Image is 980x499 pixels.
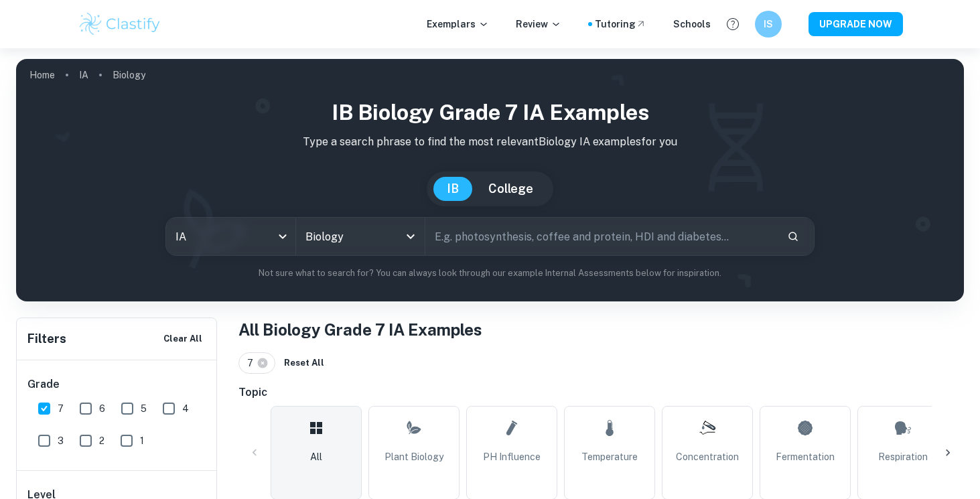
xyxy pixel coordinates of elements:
a: Home [29,66,55,84]
span: 3 [58,433,64,448]
p: Type a search phrase to find the most relevant Biology IA examples for you [27,134,953,150]
span: Fermentation [776,449,835,464]
h6: Topic [238,384,964,401]
span: 1 [140,433,144,448]
a: Tutoring [595,17,646,31]
button: Help and Feedback [721,13,744,35]
h1: IB Biology Grade 7 IA examples [27,96,953,129]
span: Plant Biology [384,449,443,464]
img: Clastify logo [78,11,163,38]
p: Exemplars [427,17,489,31]
span: Respiration [878,449,928,464]
span: All [310,449,322,464]
button: IB [433,177,472,201]
p: Biology [113,68,145,82]
h1: All Biology Grade 7 IA Examples [238,317,964,342]
button: Search [782,225,804,248]
button: Reset All [281,353,328,373]
h6: Grade [27,376,207,393]
h6: IS [760,17,776,31]
span: 2 [99,433,104,448]
button: Open [401,227,420,246]
a: IA [79,66,88,84]
h6: Filters [27,330,66,348]
span: Temperature [581,449,638,464]
button: IS [755,11,782,38]
span: 5 [141,401,147,416]
button: UPGRADE NOW [809,12,903,36]
input: E.g. photosynthesis, coffee and protein, HDI and diabetes... [425,218,776,255]
span: Concentration [676,449,739,464]
span: 6 [99,401,105,416]
img: profile cover [16,59,964,301]
div: IA [166,218,295,255]
span: 7 [58,401,64,416]
span: 4 [182,401,189,416]
span: pH Influence [483,449,541,464]
button: Clear All [160,329,206,349]
p: Review [516,17,561,31]
button: College [475,177,547,201]
a: Schools [673,17,711,31]
p: Not sure what to search for? You can always look through our example Internal Assessments below f... [27,267,953,280]
div: 7 [238,352,275,374]
span: 7 [247,356,259,370]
